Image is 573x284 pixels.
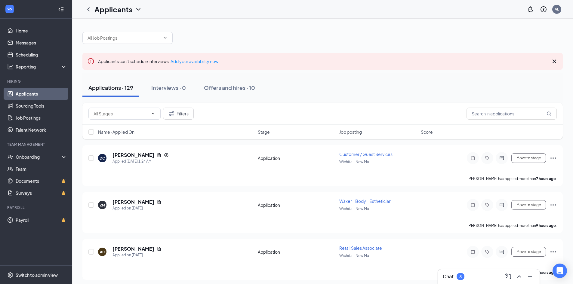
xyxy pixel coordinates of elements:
[204,84,255,91] div: Offers and hires · 10
[7,154,13,160] svg: UserCheck
[547,111,551,116] svg: MagnifyingGlass
[540,6,547,13] svg: QuestionInfo
[94,110,148,117] input: All Stages
[88,35,160,41] input: All Job Postings
[469,203,476,207] svg: Note
[505,273,512,280] svg: ComposeMessage
[511,153,546,163] button: Move to stage
[469,156,476,160] svg: Note
[112,246,154,252] h5: [PERSON_NAME]
[555,7,559,12] div: AL
[553,264,567,278] div: Open Intercom Messenger
[7,205,66,210] div: Payroll
[339,253,372,258] span: Wichita - ​​New Ma ...
[100,249,105,255] div: AC
[421,129,433,135] span: Score
[16,124,67,136] a: Talent Network
[536,223,556,228] b: 9 hours ago
[151,84,186,91] div: Interviews · 0
[7,272,13,278] svg: Settings
[498,156,505,160] svg: ActiveChat
[258,129,270,135] span: Stage
[467,108,557,120] input: Search in applications
[16,88,67,100] a: Applicants
[484,249,491,254] svg: Tag
[16,187,67,199] a: SurveysCrown
[85,6,92,13] svg: ChevronLeft
[7,142,66,147] div: Team Management
[112,205,162,211] div: Applied on [DATE]
[339,206,372,211] span: Wichita - ​​New Ma ...
[16,49,67,61] a: Scheduling
[163,35,168,40] svg: ChevronDown
[87,58,94,65] svg: Error
[511,247,546,257] button: Move to stage
[16,112,67,124] a: Job Postings
[258,249,336,255] div: Application
[112,158,169,164] div: Applied [DATE] 1:24 AM
[527,6,534,13] svg: Notifications
[258,155,336,161] div: Application
[164,153,169,157] svg: Reapply
[16,100,67,112] a: Sourcing Tools
[534,270,556,275] b: 13 hours ago
[339,129,362,135] span: Job posting
[7,6,13,12] svg: WorkstreamLogo
[16,25,67,37] a: Home
[88,84,133,91] div: Applications · 129
[551,58,558,65] svg: Cross
[550,201,557,209] svg: Ellipses
[112,252,162,258] div: Applied on [DATE]
[443,273,454,280] h3: Chat
[339,198,391,204] span: Waxer - Body - Esthetician
[100,203,105,208] div: ZM
[511,200,546,210] button: Move to stage
[258,202,336,208] div: Application
[467,223,557,228] p: [PERSON_NAME] has applied more than .
[504,272,513,281] button: ComposeMessage
[94,4,132,14] h1: Applicants
[7,64,13,70] svg: Analysis
[536,176,556,181] b: 7 hours ago
[467,176,557,181] p: [PERSON_NAME] has applied more than .
[469,249,476,254] svg: Note
[16,64,67,70] div: Reporting
[525,272,535,281] button: Minimize
[16,37,67,49] a: Messages
[16,154,62,160] div: Onboarding
[339,160,372,164] span: Wichita - ​​New Ma ...
[526,273,534,280] svg: Minimize
[112,152,154,158] h5: [PERSON_NAME]
[168,110,175,117] svg: Filter
[16,272,58,278] div: Switch to admin view
[135,6,142,13] svg: ChevronDown
[339,151,393,157] span: Customer / Guest Services
[16,163,67,175] a: Team
[339,245,382,251] span: Retail Sales Associate
[7,79,66,84] div: Hiring
[98,129,134,135] span: Name · Applied On
[484,203,491,207] svg: Tag
[98,59,218,64] span: Applicants can't schedule interviews.
[58,6,64,12] svg: Collapse
[459,274,462,279] div: 3
[16,175,67,187] a: DocumentsCrown
[514,272,524,281] button: ChevronUp
[157,153,162,157] svg: Document
[550,248,557,255] svg: Ellipses
[100,156,105,161] div: DC
[163,108,194,120] button: Filter Filters
[151,111,156,116] svg: ChevronDown
[516,273,523,280] svg: ChevronUp
[157,200,162,204] svg: Document
[498,203,505,207] svg: ActiveChat
[484,156,491,160] svg: Tag
[112,199,154,205] h5: [PERSON_NAME]
[16,214,67,226] a: PayrollCrown
[171,59,218,64] a: Add your availability now
[550,154,557,162] svg: Ellipses
[157,246,162,251] svg: Document
[498,249,505,254] svg: ActiveChat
